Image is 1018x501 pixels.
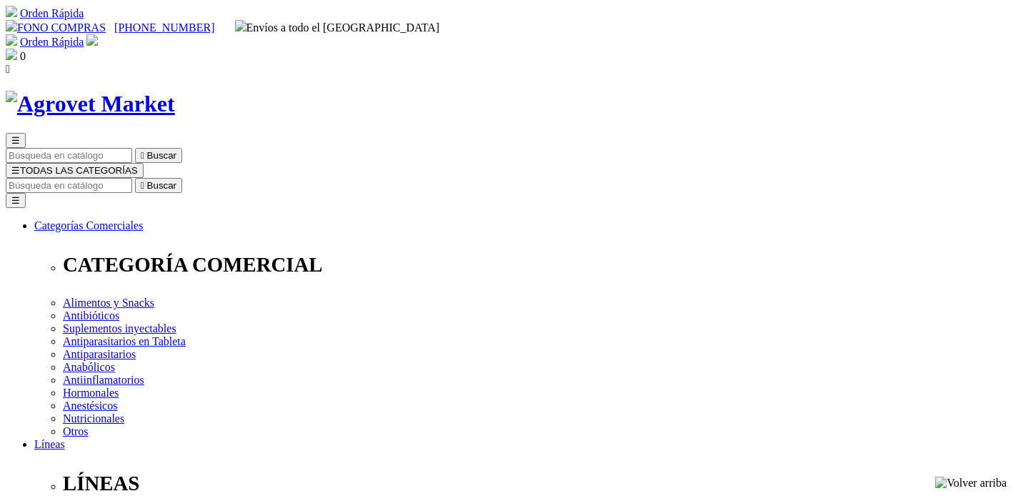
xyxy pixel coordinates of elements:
[6,49,17,60] img: shopping-bag.svg
[20,36,84,48] a: Orden Rápida
[63,297,154,309] a: Alimentos y Snacks
[6,91,175,117] img: Agrovet Market
[20,50,26,62] span: 0
[6,21,106,34] a: FONO COMPRAS
[63,322,176,334] a: Suplementos inyectables
[135,148,182,163] button:  Buscar
[235,20,246,31] img: delivery-truck.svg
[6,6,17,17] img: shopping-cart.svg
[147,180,176,191] span: Buscar
[86,36,98,48] a: Acceda a su cuenta de cliente
[6,133,26,148] button: ☰
[6,63,10,75] i: 
[63,387,119,399] a: Hormonales
[63,348,136,360] a: Antiparasitarios
[63,412,124,425] a: Nutricionales
[63,253,1012,277] p: CATEGORÍA COMERCIAL
[63,425,89,437] a: Otros
[20,7,84,19] a: Orden Rápida
[141,150,144,161] i: 
[63,472,1012,495] p: LÍNEAS
[6,178,132,193] input: Buscar
[114,21,214,34] a: [PHONE_NUMBER]
[63,335,186,347] a: Antiparasitarios en Tableta
[63,374,144,386] a: Antiinflamatorios
[141,180,144,191] i: 
[34,438,65,450] a: Líneas
[935,477,1007,490] img: Volver arriba
[147,150,176,161] span: Buscar
[6,163,144,178] button: ☰TODAS LAS CATEGORÍAS
[11,135,20,146] span: ☰
[63,309,119,322] a: Antibióticos
[86,34,98,46] img: user.svg
[6,20,17,31] img: phone.svg
[63,361,115,373] a: Anabólicos
[235,21,440,34] span: Envíos a todo el [GEOGRAPHIC_DATA]
[6,148,132,163] input: Buscar
[6,34,17,46] img: shopping-cart.svg
[6,193,26,208] button: ☰
[63,400,117,412] a: Anestésicos
[11,165,20,176] span: ☰
[135,178,182,193] button:  Buscar
[34,219,143,232] a: Categorías Comerciales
